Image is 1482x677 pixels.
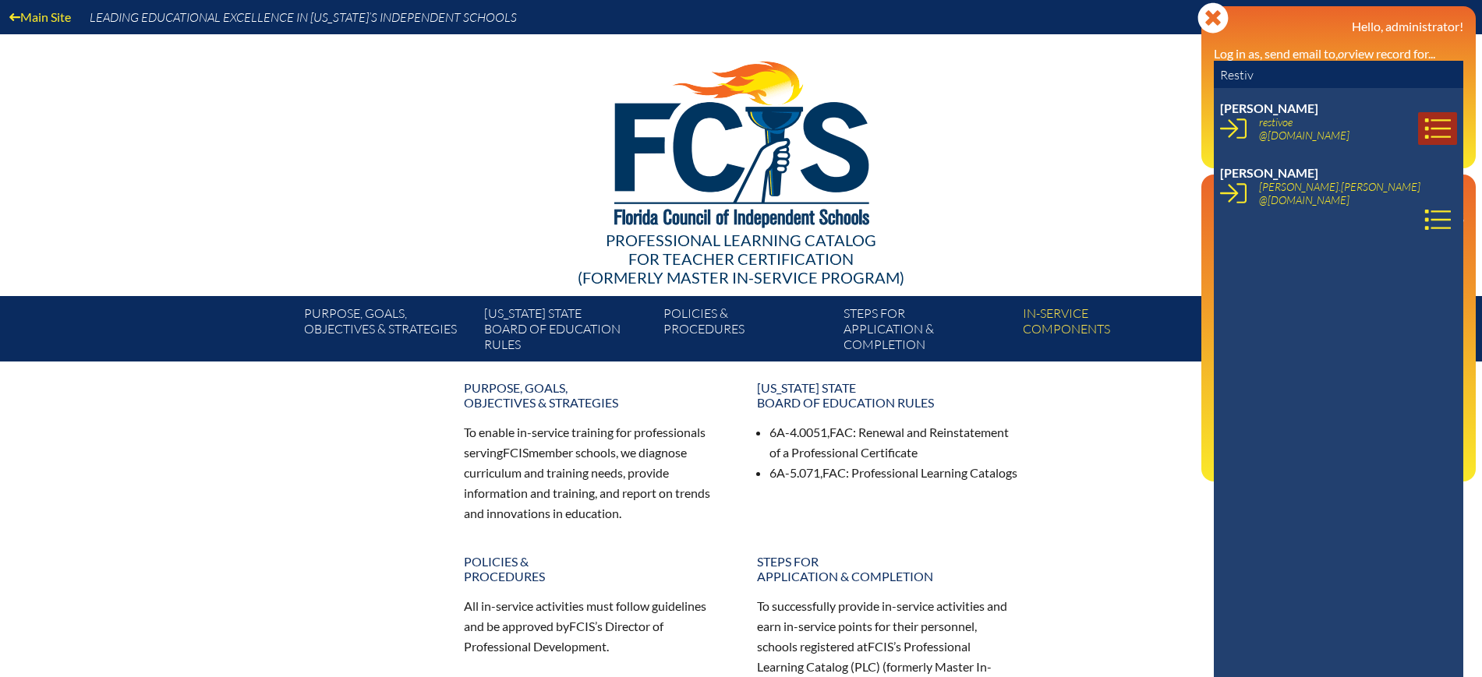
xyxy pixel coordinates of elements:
div: Professional Learning Catalog (formerly Master In-service Program) [292,231,1190,287]
a: In-servicecomponents [1017,302,1196,361]
span: FCIS [868,639,893,654]
a: [US_STATE] StateBoard of Education rules [478,302,657,361]
a: [US_STATE] StateBoard of Education rules [748,374,1028,416]
a: Email passwordEmail &password [1208,241,1272,291]
a: Purpose, goals,objectives & strategies [455,374,735,416]
span: [PERSON_NAME] [1220,100,1318,115]
img: FCISlogo221.eps [580,34,902,247]
a: Main Site [3,6,77,27]
label: Log in as, send email to, view record for... [1214,46,1435,61]
span: PLC [854,659,876,674]
a: Steps forapplication & completion [748,548,1028,590]
li: 6A-5.071, : Professional Learning Catalogs [769,463,1019,483]
span: for Teacher Certification [628,249,854,268]
a: Director of Professional Development [US_STATE] Council of Independent Schools since [DATE] [1208,382,1455,432]
a: [PERSON_NAME].[PERSON_NAME]@[DOMAIN_NAME] [1253,177,1427,210]
a: PLC Coordinator [US_STATE] Council of Independent Schools since [DATE] [1208,325,1455,376]
p: To enable in-service training for professionals serving member schools, we diagnose curriculum an... [464,422,726,523]
h3: Hello, administrator! [1214,19,1463,33]
svg: Log out [1451,456,1463,468]
a: Steps forapplication & completion [837,302,1017,361]
a: User infoEE Control Panel [1208,98,1327,119]
a: Policies &Procedures [657,302,836,361]
span: FCIS [503,445,529,460]
span: FAC [822,465,846,480]
a: Purpose, goals,objectives & strategies [298,302,477,361]
p: All in-service activities must follow guidelines and be approved by ’s Director of Professional D... [464,596,726,657]
a: User infoReports [1208,125,1275,146]
i: or [1338,46,1349,61]
a: Policies &Procedures [455,548,735,590]
svg: Close [1197,2,1229,33]
span: FCIS [569,619,595,633]
li: 6A-4.0051, : Renewal and Reinstatement of a Professional Certificate [769,422,1019,463]
a: restivoe@[DOMAIN_NAME] [1253,112,1356,145]
span: [PERSON_NAME] [1220,165,1318,180]
span: FAC [829,425,853,439]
